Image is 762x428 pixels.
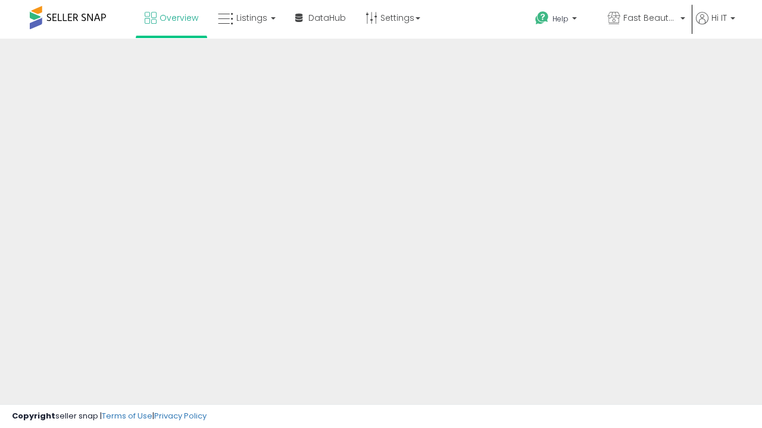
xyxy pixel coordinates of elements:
[711,12,727,24] span: Hi IT
[526,2,597,39] a: Help
[236,12,267,24] span: Listings
[154,410,207,421] a: Privacy Policy
[12,411,207,422] div: seller snap | |
[623,12,677,24] span: Fast Beauty ([GEOGRAPHIC_DATA])
[696,12,735,39] a: Hi IT
[102,410,152,421] a: Terms of Use
[308,12,346,24] span: DataHub
[160,12,198,24] span: Overview
[12,410,55,421] strong: Copyright
[552,14,569,24] span: Help
[535,11,549,26] i: Get Help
